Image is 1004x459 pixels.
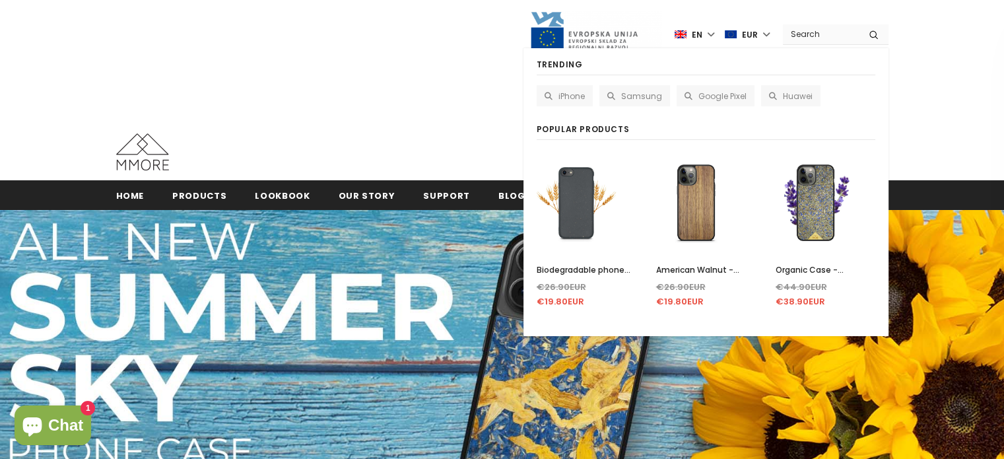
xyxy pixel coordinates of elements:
[656,263,756,277] a: American Walnut - LIMITED EDITION
[339,180,395,210] a: Our Story
[529,11,661,59] img: Javni Razpis
[677,85,754,106] a: Google Pixel
[621,90,662,102] span: Samsung
[116,180,145,210] a: Home
[498,180,525,210] a: Blog
[783,24,859,44] input: Search Site
[172,190,226,202] span: Products
[498,190,525,202] span: Blog
[776,295,825,308] span: €38.90EUR
[537,263,636,277] a: Biodegradable phone case - Black
[811,157,888,168] a: Create an account
[675,29,686,40] img: i-lang-1.png
[172,180,226,210] a: Products
[339,190,395,202] span: Our Story
[776,263,875,277] a: Organic Case - Lavender
[255,190,310,202] span: Lookbook
[529,28,661,40] a: Javni Razpis
[742,28,758,42] span: EUR
[776,264,844,290] span: Organic Case - Lavender
[537,295,584,308] span: €19.80EUR
[11,406,95,448] inbox-online-store-chat: Shopify online store chat
[558,90,585,102] span: iPhone
[537,281,586,293] span: €26.90EUR
[692,28,702,42] span: en
[423,180,470,210] a: support
[537,85,593,106] a: iPhone
[423,190,470,202] span: support
[656,281,706,293] span: €26.90EUR
[761,85,820,106] a: Huawei
[255,180,310,210] a: Lookbook
[537,59,583,70] span: Trending
[116,133,169,170] img: MMORE Cases
[783,90,813,102] span: Huawei
[599,85,670,106] a: Samsung
[656,295,704,308] span: €19.80EUR
[776,281,827,293] span: €44.90EUR
[537,264,630,290] span: Biodegradable phone case - Black
[116,190,145,202] span: Home
[537,124,630,135] span: Popular Products
[698,90,747,102] span: Google Pixel
[656,264,739,290] span: American Walnut - LIMITED EDITION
